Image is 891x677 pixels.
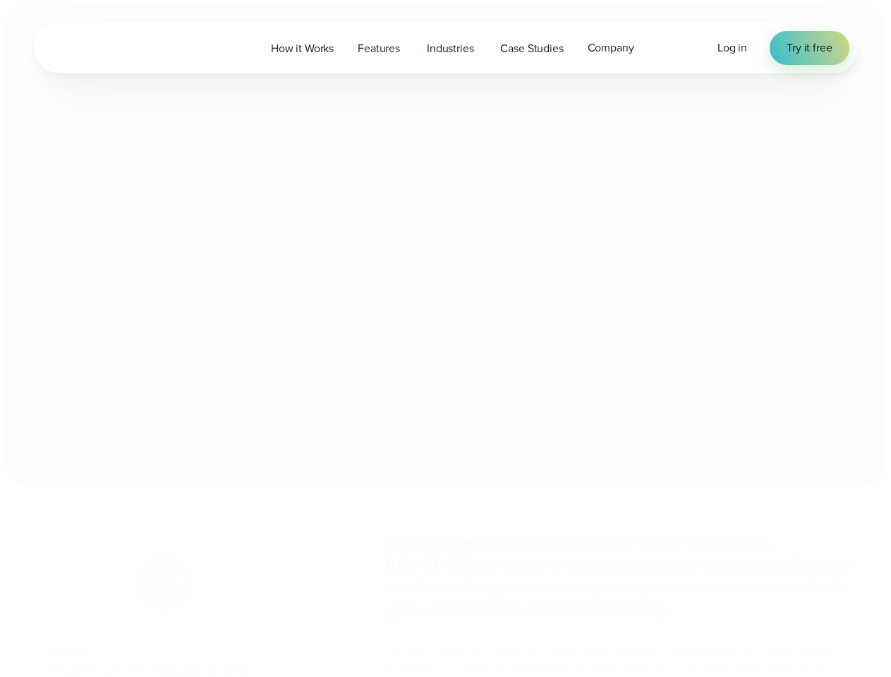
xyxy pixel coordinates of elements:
[358,40,400,57] span: Features
[717,39,747,56] a: Log in
[500,40,563,57] span: Case Studies
[588,39,634,56] span: Company
[259,34,346,63] a: How it Works
[271,40,334,57] span: How it Works
[770,31,849,65] a: Try it free
[488,34,575,63] a: Case Studies
[787,39,832,56] span: Try it free
[427,40,473,57] span: Industries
